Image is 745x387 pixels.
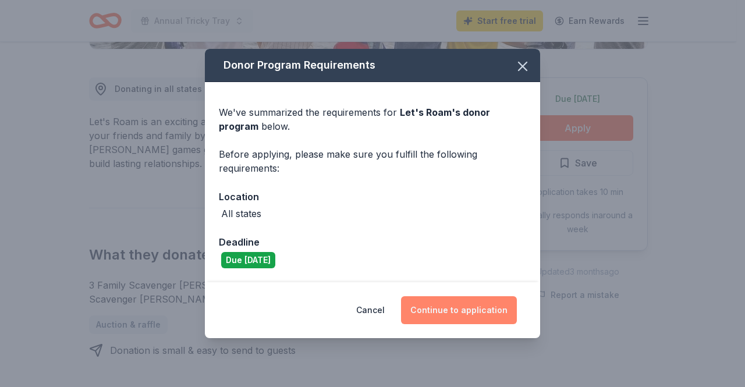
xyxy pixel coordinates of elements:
[205,49,540,82] div: Donor Program Requirements
[219,189,526,204] div: Location
[219,105,526,133] div: We've summarized the requirements for below.
[219,147,526,175] div: Before applying, please make sure you fulfill the following requirements:
[401,296,517,324] button: Continue to application
[221,207,261,221] div: All states
[356,296,385,324] button: Cancel
[219,235,526,250] div: Deadline
[221,252,275,268] div: Due [DATE]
